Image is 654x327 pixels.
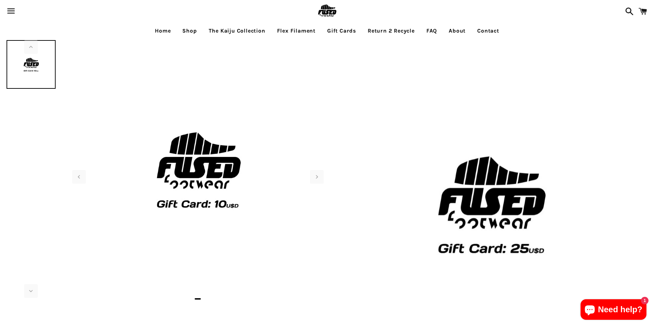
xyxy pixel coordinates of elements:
[7,40,55,89] img: [3D printed Shoes] - lightweight custom 3dprinted shoes sneakers sandals fused footwear
[472,22,504,39] a: Contact
[150,22,176,39] a: Home
[204,22,271,39] a: The Kaiju Collection
[322,22,361,39] a: Gift Cards
[444,22,471,39] a: About
[310,170,324,184] div: Next slide
[195,298,201,300] span: Go to slide 1
[177,22,202,39] a: Shop
[72,170,86,184] div: Previous slide
[272,22,321,39] a: Flex Filament
[363,22,420,39] a: Return 2 Recycle
[578,299,649,322] inbox-online-store-chat: Shopify online store chat
[421,22,442,39] a: FAQ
